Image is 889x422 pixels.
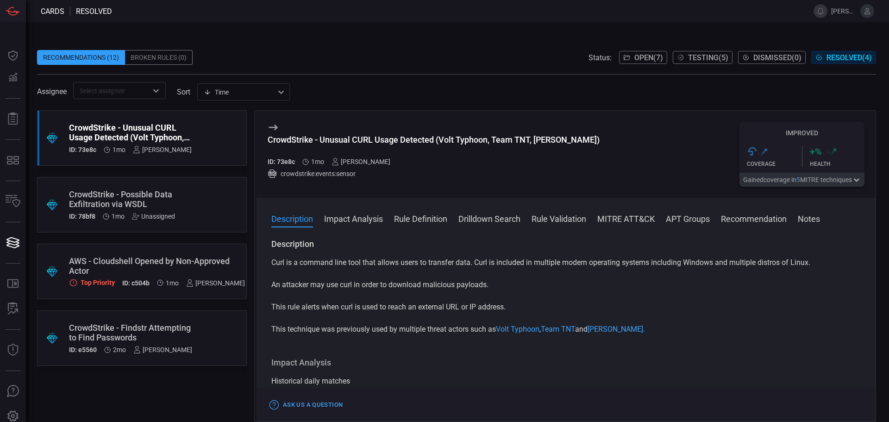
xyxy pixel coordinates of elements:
[831,7,857,15] span: [PERSON_NAME].jadhav
[271,376,861,387] div: Historical daily matches
[41,7,64,16] span: Cards
[112,213,125,220] span: Jul 09, 2025 1:14 PM
[666,213,710,224] button: APT Groups
[2,339,24,361] button: Threat Intelligence
[2,67,24,89] button: Detections
[588,325,645,334] a: [PERSON_NAME].
[133,346,192,353] div: [PERSON_NAME]
[811,51,876,64] button: Resolved(4)
[69,213,95,220] h5: ID: 78bf8
[324,213,383,224] button: Impact Analysis
[588,53,612,62] span: Status:
[69,123,192,142] div: CrowdStrike - Unusual CURL Usage Detected (Volt Typhoon, Team TNT, Rocke)
[271,357,861,368] h3: Impact Analysis
[268,398,345,412] button: Ask Us a Question
[204,88,275,97] div: Time
[2,298,24,320] button: ALERT ANALYSIS
[2,232,24,254] button: Cards
[271,213,313,224] button: Description
[166,279,179,287] span: Jul 09, 2025 1:13 PM
[2,273,24,295] button: Rule Catalog
[132,213,175,220] div: Unassigned
[268,135,600,145] div: CrowdStrike - Unusual CURL Usage Detected (Volt Typhoon, Team TNT, Rocke)
[619,51,667,64] button: Open(7)
[496,325,539,334] a: Volt Typhoon
[69,256,245,276] div: AWS - Cloudshell Opened by Non-Approved Actor
[721,213,787,224] button: Recommendation
[268,169,600,178] div: crowdstrike:events:sensor
[826,53,872,62] span: Resolved ( 4 )
[271,324,861,335] p: This technique was previously used by multiple threat actors such as , and
[798,213,820,224] button: Notes
[113,146,125,153] span: Jul 17, 2025 7:06 PM
[673,51,732,64] button: Testing(5)
[122,279,150,287] h5: ID: c504b
[37,87,67,96] span: Assignee
[311,158,324,165] span: Jul 17, 2025 7:06 PM
[796,176,800,183] span: 5
[458,213,520,224] button: Drilldown Search
[37,50,125,65] div: Recommendations (12)
[271,279,861,290] p: An attacker may use curl in order to download malicious payloads.
[76,7,112,16] span: resolved
[753,53,801,62] span: Dismissed ( 0 )
[186,279,245,287] div: [PERSON_NAME]
[2,149,24,171] button: MITRE - Detection Posture
[177,88,190,96] label: sort
[394,213,447,224] button: Rule Definition
[69,146,96,153] h5: ID: 73e8c
[271,239,861,250] h3: Description
[268,158,295,165] h5: ID: 73e8c
[2,380,24,403] button: Ask Us A Question
[810,161,865,167] div: Health
[133,146,192,153] div: [PERSON_NAME]
[634,53,663,62] span: Open ( 7 )
[271,302,861,313] p: This rule alerts when curl is used to reach an external URL or IP address.
[810,146,822,157] h3: + %
[150,84,163,97] button: Open
[688,53,728,62] span: Testing ( 5 )
[2,44,24,67] button: Dashboard
[739,173,864,187] button: Gainedcoverage in5MITRE techniques
[332,158,390,165] div: [PERSON_NAME]
[2,108,24,130] button: Reports
[738,51,806,64] button: Dismissed(0)
[69,189,180,209] div: CrowdStrike - Possible Data Exfiltration via WSDL
[113,346,126,353] span: Jul 01, 2025 5:30 PM
[532,213,586,224] button: Rule Validation
[76,85,148,96] input: Select assignee
[125,50,193,65] div: Broken Rules (0)
[271,257,861,268] p: Curl is a command line tool that allows users to transfer data. Curl is included in multiple mode...
[69,278,115,287] div: Top Priority
[2,190,24,213] button: Inventory
[541,325,575,334] a: Team TNT
[69,323,192,342] div: CrowdStrike - Findstr Attempting to Find Passwords
[69,346,97,353] h5: ID: e5560
[597,213,655,224] button: MITRE ATT&CK
[739,129,864,137] h5: Improved
[747,161,802,167] div: Coverage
